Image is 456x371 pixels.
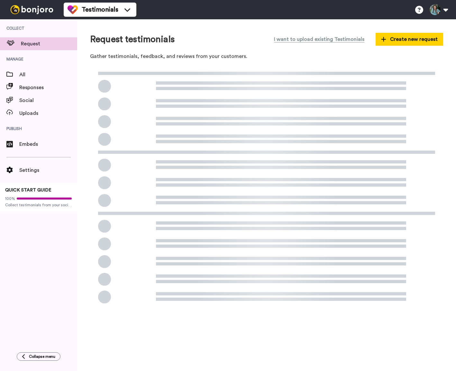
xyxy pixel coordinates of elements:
button: Create new request [376,33,443,46]
span: Social [19,97,77,104]
span: Settings [19,166,77,174]
span: Embeds [19,140,77,148]
span: Collapse menu [29,354,55,359]
img: bj-logo-header-white.svg [8,5,56,14]
button: I want to upload existing Testimonials [269,32,369,46]
span: QUICK START GUIDE [5,188,51,192]
span: Create new request [381,35,438,43]
span: I want to upload existing Testimonials [274,35,364,43]
p: Gather testimonials, feedback, and reviews from your customers. [90,53,443,60]
span: All [19,71,77,79]
span: Responses [19,84,77,91]
button: Collapse menu [17,352,60,361]
span: Uploads [19,109,77,117]
span: 100% [5,196,15,201]
span: Request [21,40,77,48]
span: Collect testimonials from your socials [5,202,72,208]
h1: Request testimonials [90,34,175,44]
span: Testimonials [82,5,118,14]
img: tm-color.svg [68,5,78,15]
